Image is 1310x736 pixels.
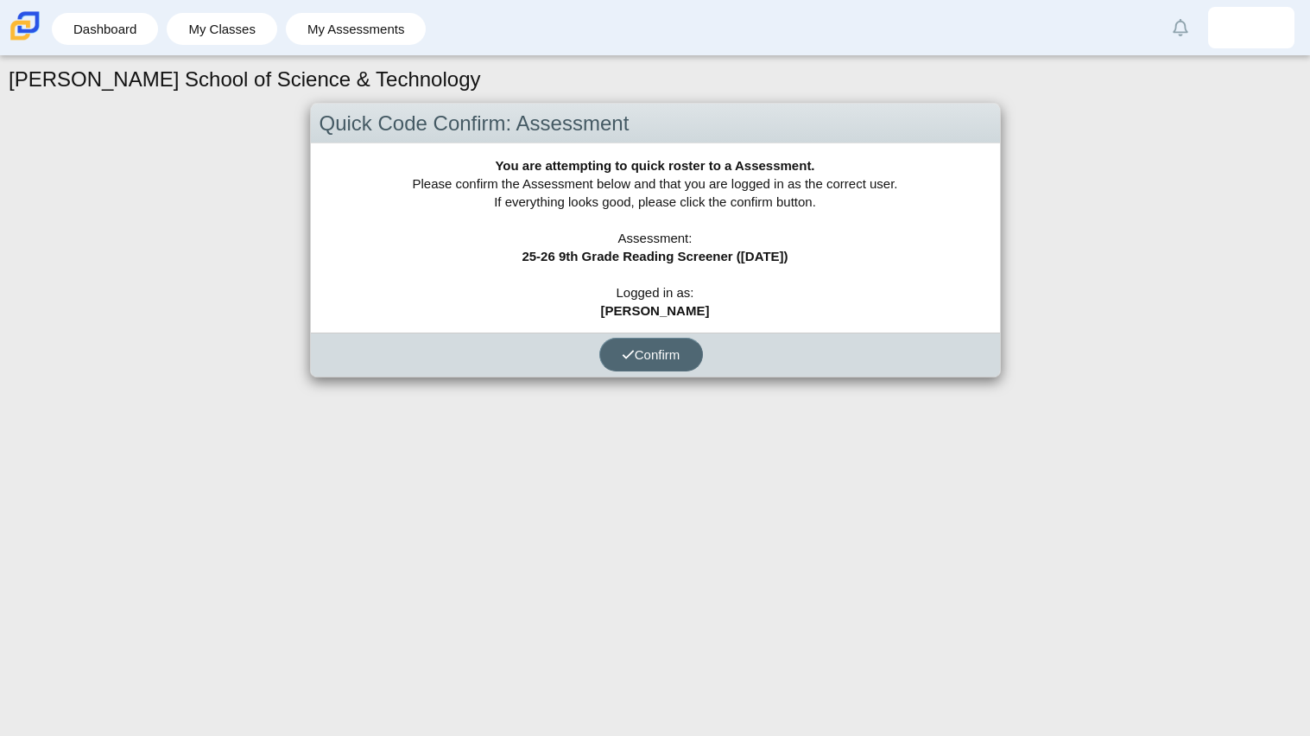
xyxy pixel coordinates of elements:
img: Carmen School of Science & Technology [7,8,43,44]
a: My Classes [175,13,269,45]
b: 25-26 9th Grade Reading Screener ([DATE]) [522,249,788,263]
img: savannah.gusby.2Rc2b6 [1237,14,1265,41]
span: Confirm [622,347,680,362]
b: [PERSON_NAME] [601,303,710,318]
a: Carmen School of Science & Technology [7,32,43,47]
h1: [PERSON_NAME] School of Science & Technology [9,65,481,94]
div: Please confirm the Assessment below and that you are logged in as the correct user. If everything... [311,143,1000,333]
a: savannah.gusby.2Rc2b6 [1208,7,1294,48]
a: Alerts [1161,9,1199,47]
a: My Assessments [294,13,418,45]
button: Confirm [599,338,703,371]
b: You are attempting to quick roster to a Assessment. [495,158,814,173]
div: Quick Code Confirm: Assessment [311,104,1000,144]
a: Dashboard [60,13,149,45]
